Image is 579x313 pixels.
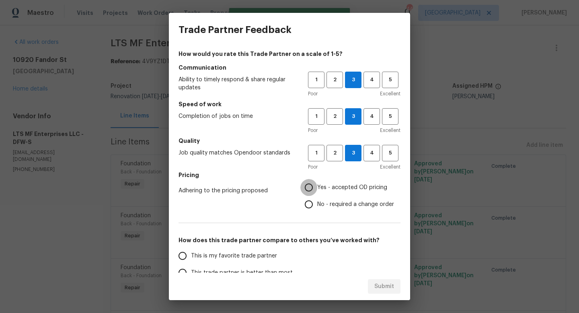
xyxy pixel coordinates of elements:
div: Pricing [305,179,400,213]
button: 3 [345,72,361,88]
span: Poor [308,163,318,171]
span: 1 [309,75,324,84]
span: 4 [364,75,379,84]
span: 1 [309,148,324,158]
button: 5 [382,72,398,88]
span: This is my favorite trade partner [191,252,277,260]
span: No - required a change order [317,200,394,209]
h5: Quality [179,137,400,145]
span: This trade partner is better than most [191,269,293,277]
button: 5 [382,108,398,125]
span: Ability to timely respond & share regular updates [179,76,295,92]
button: 2 [326,72,343,88]
span: 4 [364,112,379,121]
span: 5 [383,148,398,158]
span: 1 [309,112,324,121]
span: Excellent [380,90,400,98]
span: 2 [327,148,342,158]
span: 4 [364,148,379,158]
button: 4 [363,108,380,125]
span: Adhering to the pricing proposed [179,187,292,195]
span: Job quality matches Opendoor standards [179,149,295,157]
span: 5 [383,75,398,84]
button: 4 [363,145,380,161]
button: 1 [308,108,324,125]
span: 2 [327,75,342,84]
button: 1 [308,72,324,88]
span: Excellent [380,126,400,134]
h3: Trade Partner Feedback [179,24,292,35]
span: Completion of jobs on time [179,112,295,120]
button: 2 [326,145,343,161]
h5: Speed of work [179,100,400,108]
button: 1 [308,145,324,161]
button: 4 [363,72,380,88]
span: 3 [345,75,361,84]
h5: Communication [179,64,400,72]
span: 5 [383,112,398,121]
button: 3 [345,145,361,161]
h4: How would you rate this Trade Partner on a scale of 1-5? [179,50,400,58]
span: Excellent [380,163,400,171]
span: 2 [327,112,342,121]
button: 2 [326,108,343,125]
button: 3 [345,108,361,125]
span: Poor [308,126,318,134]
h5: Pricing [179,171,400,179]
button: 5 [382,145,398,161]
span: Poor [308,90,318,98]
span: 3 [345,112,361,121]
span: Yes - accepted OD pricing [317,183,387,192]
span: 3 [345,148,361,158]
h5: How does this trade partner compare to others you’ve worked with? [179,236,400,244]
